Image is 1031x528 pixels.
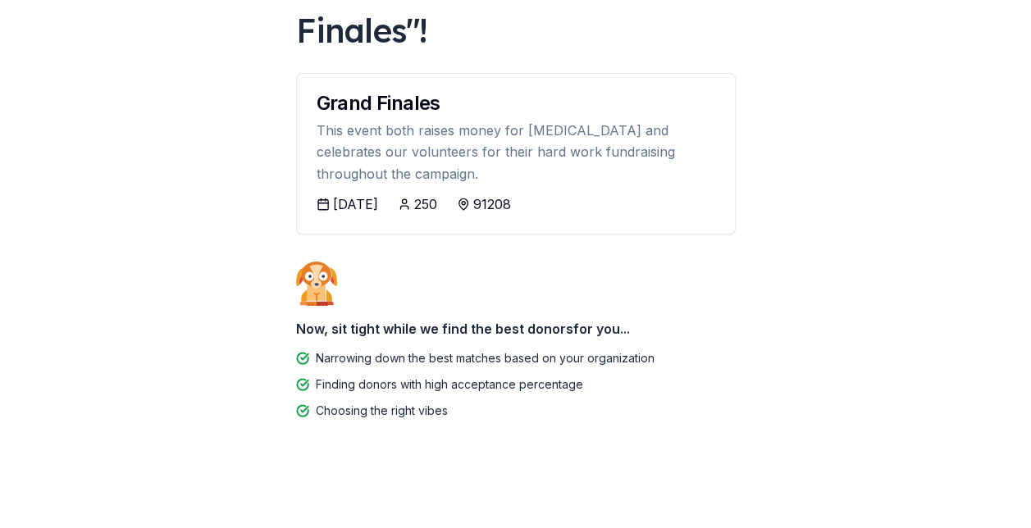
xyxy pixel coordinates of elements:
div: Grand Finales [317,93,715,113]
div: 91208 [473,194,511,214]
div: Choosing the right vibes [316,401,448,421]
div: Finding donors with high acceptance percentage [316,375,583,394]
div: [DATE] [333,194,378,214]
div: This event both raises money for [MEDICAL_DATA] and celebrates our volunteers for their hard work... [317,120,715,184]
div: 250 [414,194,437,214]
div: Now, sit tight while we find the best donors for you... [296,312,736,345]
img: Dog waiting patiently [296,261,337,305]
div: Narrowing down the best matches based on your organization [316,348,655,368]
